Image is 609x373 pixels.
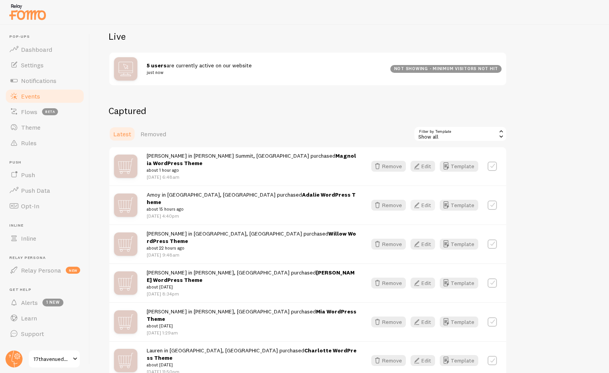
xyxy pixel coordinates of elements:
[147,308,357,330] span: [PERSON_NAME] in [PERSON_NAME], [GEOGRAPHIC_DATA] purchased
[147,347,356,361] a: Charlotte WordPress Theme
[390,65,502,73] div: not showing - minimum visitors not hit
[440,200,478,211] button: Template
[114,310,137,334] img: mX0F4IvwRGqjVoppAqZG
[21,139,37,147] span: Rules
[414,126,507,142] div: Show all
[147,245,357,252] small: about 22 hours ago
[147,191,356,206] a: Adalie WordPress Theme
[147,230,356,245] a: Willow WordPress Theme
[114,232,137,256] img: mX0F4IvwRGqjVoppAqZG
[411,239,435,250] button: Edit
[109,126,136,142] a: Latest
[5,73,85,88] a: Notifications
[147,290,357,297] p: [DATE] 8:34pm
[147,152,356,167] a: Magnolia WordPress Theme
[411,161,435,172] button: Edit
[5,262,85,278] a: Relay Persona new
[411,355,440,366] a: Edit
[21,266,61,274] span: Relay Persona
[440,239,478,250] a: Template
[5,198,85,214] a: Opt-In
[371,317,406,327] button: Remove
[5,230,85,246] a: Inline
[21,299,38,306] span: Alerts
[371,239,406,250] button: Remove
[9,287,85,292] span: Get Help
[147,322,357,329] small: about [DATE]
[147,191,357,213] span: Amoy in [GEOGRAPHIC_DATA], [GEOGRAPHIC_DATA] purchased
[136,126,171,142] a: Removed
[147,361,357,368] small: about [DATE]
[21,202,39,210] span: Opt-In
[66,267,80,274] span: new
[440,317,478,327] button: Template
[5,167,85,183] a: Push
[147,69,381,76] small: just now
[21,46,52,53] span: Dashboard
[109,105,507,117] h2: Captured
[5,104,85,120] a: Flows beta
[371,200,406,211] button: Remove
[440,278,478,289] button: Template
[21,330,44,338] span: Support
[5,295,85,310] a: Alerts 1 new
[371,161,406,172] button: Remove
[147,269,355,283] a: [PERSON_NAME] WordPress Theme
[109,30,507,42] h2: Live
[147,269,357,291] span: [PERSON_NAME] in [PERSON_NAME], [GEOGRAPHIC_DATA] purchased
[411,355,435,366] button: Edit
[411,278,435,289] button: Edit
[147,213,357,219] p: [DATE] 4:40pm
[5,42,85,57] a: Dashboard
[147,283,357,290] small: about [DATE]
[21,61,44,69] span: Settings
[5,120,85,135] a: Theme
[114,271,137,295] img: mX0F4IvwRGqjVoppAqZG
[9,255,85,260] span: Relay Persona
[411,161,440,172] a: Edit
[21,108,37,116] span: Flows
[114,194,137,217] img: mX0F4IvwRGqjVoppAqZG
[411,317,435,327] button: Edit
[411,239,440,250] a: Edit
[21,186,50,194] span: Push Data
[371,278,406,289] button: Remove
[147,152,357,174] span: [PERSON_NAME] in [PERSON_NAME] Summit, [GEOGRAPHIC_DATA] purchased
[21,314,37,322] span: Learn
[5,57,85,73] a: Settings
[114,57,137,81] img: bo9btcNLRnCUU1uKyLgF
[33,354,70,364] span: 17thavenuedesigns
[21,234,36,242] span: Inline
[5,135,85,151] a: Rules
[28,350,81,368] a: 17thavenuedesigns
[147,230,357,252] span: [PERSON_NAME] in [GEOGRAPHIC_DATA], [GEOGRAPHIC_DATA] purchased
[42,299,63,306] span: 1 new
[411,200,435,211] button: Edit
[8,2,47,22] img: fomo-relay-logo-orange.svg
[21,92,40,100] span: Events
[21,171,35,179] span: Push
[5,326,85,341] a: Support
[147,62,381,76] span: are currently active on our website
[147,167,357,174] small: about 1 hour ago
[114,349,137,372] img: mX0F4IvwRGqjVoppAqZG
[411,317,440,327] a: Edit
[147,329,357,336] p: [DATE] 1:29am
[147,206,357,213] small: about 15 hours ago
[21,77,56,84] span: Notifications
[371,355,406,366] button: Remove
[411,200,440,211] a: Edit
[440,161,478,172] button: Template
[5,310,85,326] a: Learn
[5,88,85,104] a: Events
[5,183,85,198] a: Push Data
[113,130,131,138] span: Latest
[21,123,40,131] span: Theme
[440,355,478,366] button: Template
[147,174,357,180] p: [DATE] 6:48am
